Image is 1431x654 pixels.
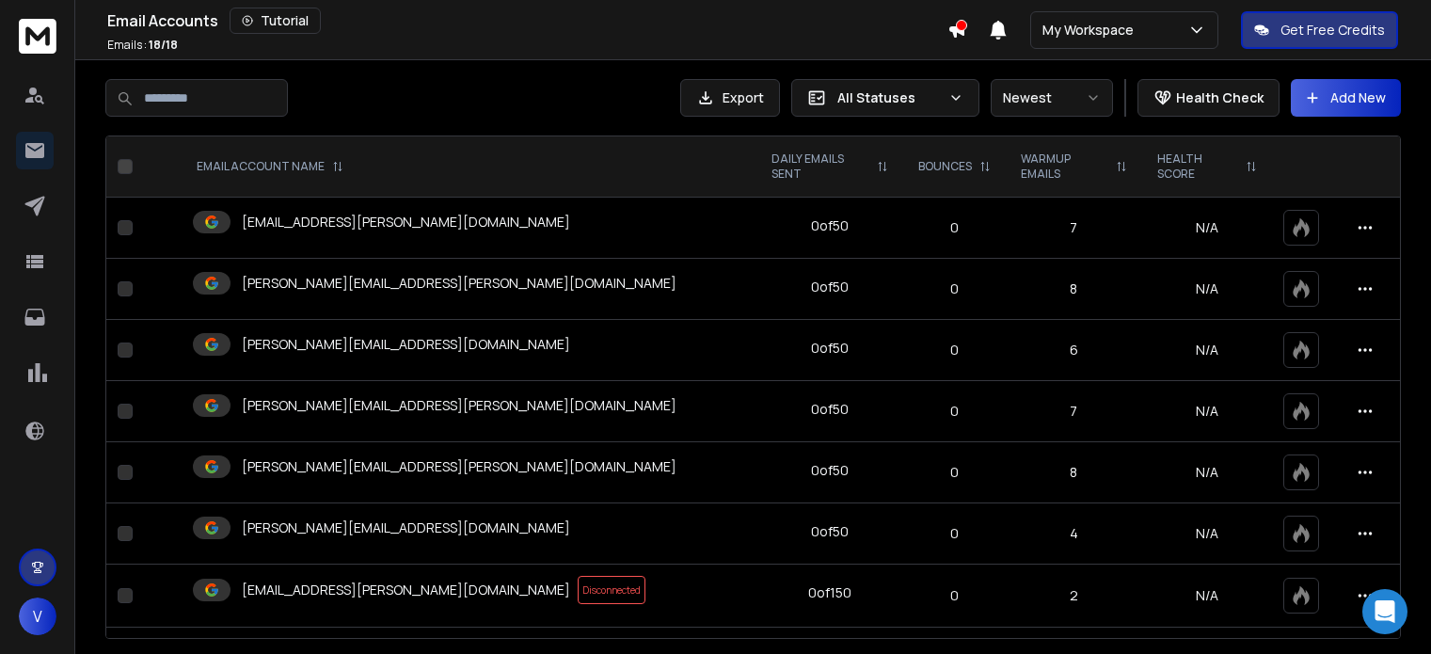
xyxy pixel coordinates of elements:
p: 0 [914,341,994,359]
p: Emails : [107,38,178,53]
div: 0 of 50 [811,278,849,296]
p: [PERSON_NAME][EMAIL_ADDRESS][PERSON_NAME][DOMAIN_NAME] [242,457,676,476]
p: Health Check [1176,88,1264,107]
p: N/A [1153,402,1261,421]
p: [PERSON_NAME][EMAIL_ADDRESS][DOMAIN_NAME] [242,335,570,354]
div: 0 of 50 [811,216,849,235]
p: 0 [914,218,994,237]
p: WARMUP EMAILS [1021,152,1108,182]
p: [EMAIL_ADDRESS][PERSON_NAME][DOMAIN_NAME] [242,581,570,599]
p: [EMAIL_ADDRESS][PERSON_NAME][DOMAIN_NAME] [242,213,570,231]
div: EMAIL ACCOUNT NAME [197,159,343,174]
p: BOUNCES [918,159,972,174]
button: V [19,598,56,635]
p: N/A [1153,341,1261,359]
div: 0 of 50 [811,522,849,541]
td: 8 [1006,259,1142,320]
td: 7 [1006,198,1142,259]
p: N/A [1153,463,1261,482]
td: 2 [1006,565,1142,628]
td: 7 [1006,381,1142,442]
button: Get Free Credits [1241,11,1398,49]
button: Newest [991,79,1113,117]
p: My Workspace [1042,21,1141,40]
span: 18 / 18 [149,37,178,53]
p: N/A [1153,524,1261,543]
p: 0 [914,279,994,298]
div: 0 of 50 [811,461,849,480]
p: [PERSON_NAME][EMAIL_ADDRESS][PERSON_NAME][DOMAIN_NAME] [242,396,676,415]
p: [PERSON_NAME][EMAIL_ADDRESS][DOMAIN_NAME] [242,518,570,537]
p: 0 [914,463,994,482]
p: All Statuses [837,88,941,107]
p: 0 [914,402,994,421]
p: 0 [914,586,994,605]
p: 0 [914,524,994,543]
p: [PERSON_NAME][EMAIL_ADDRESS][PERSON_NAME][DOMAIN_NAME] [242,274,676,293]
div: 0 of 150 [808,583,851,602]
p: N/A [1153,218,1261,237]
td: 4 [1006,503,1142,565]
div: 0 of 50 [811,339,849,358]
td: 6 [1006,320,1142,381]
span: Disconnected [578,576,645,604]
div: Open Intercom Messenger [1362,589,1407,634]
button: Export [680,79,780,117]
td: 8 [1006,442,1142,503]
p: N/A [1153,279,1261,298]
button: Health Check [1137,79,1280,117]
button: Tutorial [230,8,321,34]
button: Add New [1291,79,1401,117]
p: DAILY EMAILS SENT [771,152,870,182]
p: Get Free Credits [1280,21,1385,40]
div: Email Accounts [107,8,947,34]
p: HEALTH SCORE [1157,152,1238,182]
p: N/A [1153,586,1261,605]
div: 0 of 50 [811,400,849,419]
